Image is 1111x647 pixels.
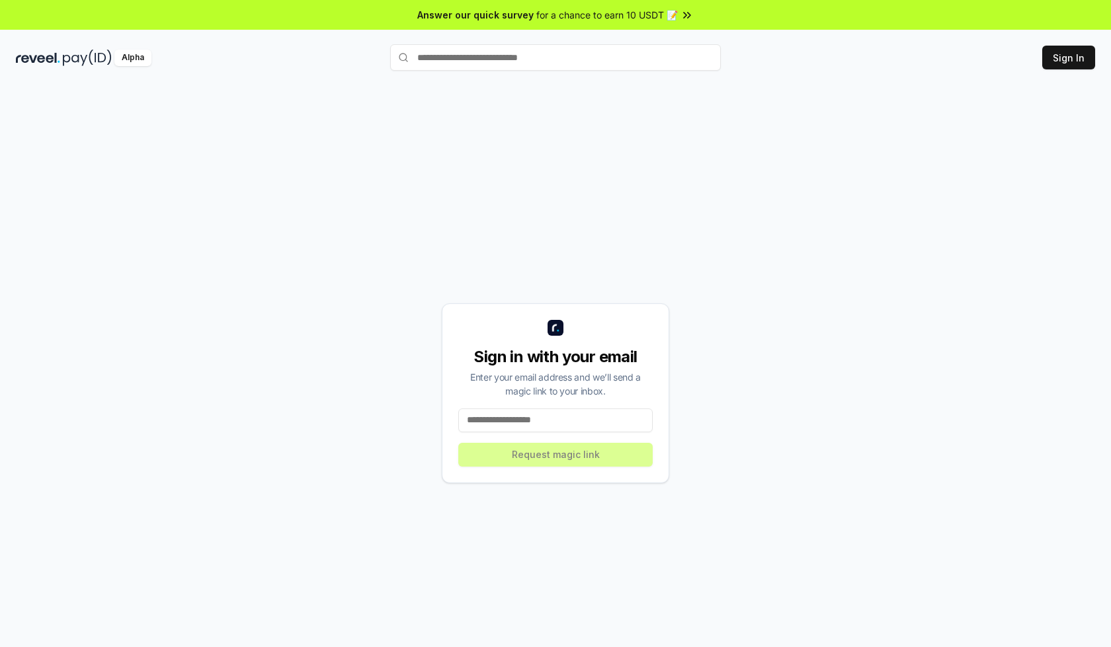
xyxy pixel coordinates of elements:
[458,346,653,367] div: Sign in with your email
[417,8,534,22] span: Answer our quick survey
[16,50,60,66] img: reveel_dark
[458,370,653,398] div: Enter your email address and we’ll send a magic link to your inbox.
[1042,46,1095,69] button: Sign In
[114,50,151,66] div: Alpha
[548,320,563,336] img: logo_small
[536,8,678,22] span: for a chance to earn 10 USDT 📝
[63,50,112,66] img: pay_id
